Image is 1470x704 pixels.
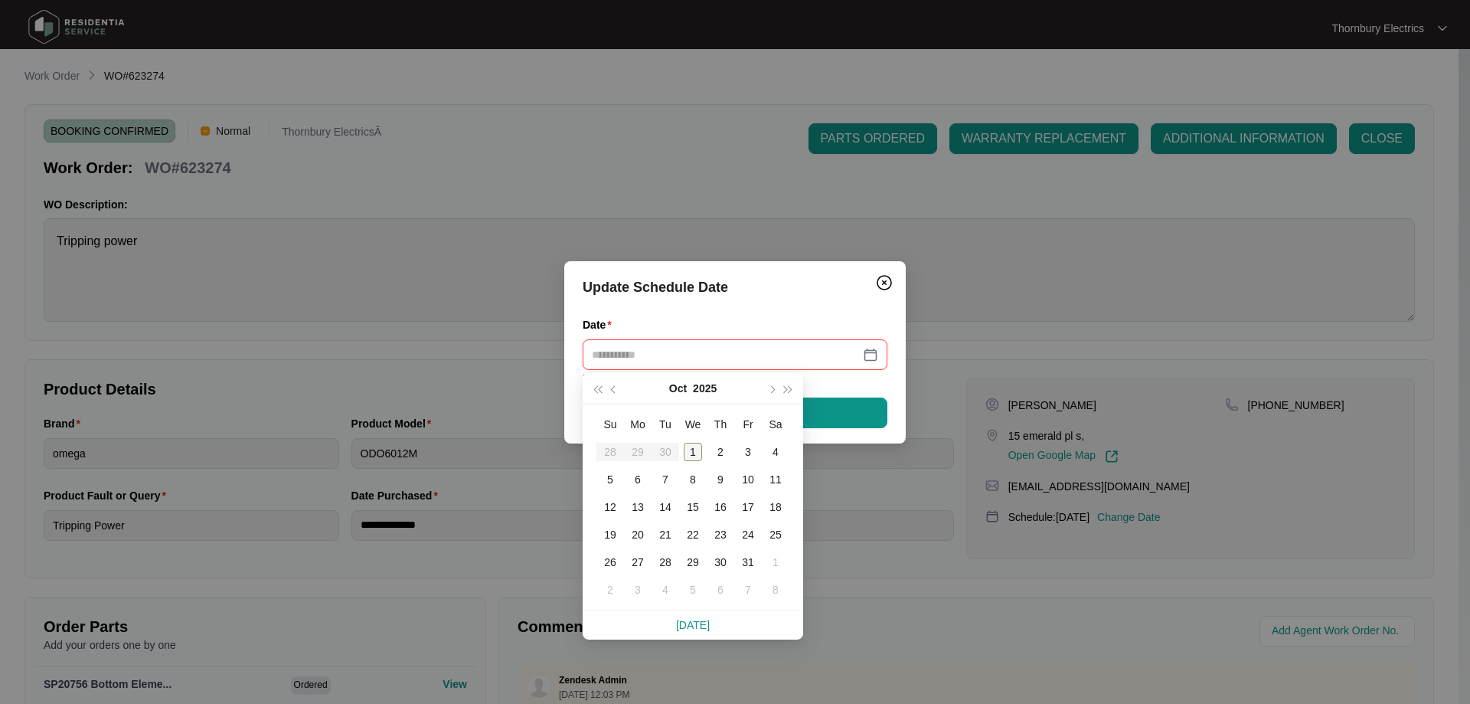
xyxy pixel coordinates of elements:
td: 2025-10-09 [707,466,734,493]
td: 2025-10-05 [596,466,624,493]
div: 31 [739,553,757,571]
div: 28 [656,553,675,571]
div: 21 [656,526,675,544]
div: 2 [711,443,730,461]
td: 2025-11-03 [624,576,652,604]
td: 2025-10-27 [624,548,652,576]
div: 5 [601,470,619,489]
div: 6 [629,470,647,489]
td: 2025-10-28 [652,548,679,576]
td: 2025-10-10 [734,466,762,493]
div: 18 [766,498,785,516]
td: 2025-10-08 [679,466,707,493]
div: 23 [711,526,730,544]
td: 2025-11-06 [707,576,734,604]
div: 6 [711,581,730,599]
div: 8 [684,470,702,489]
div: 13 [629,498,647,516]
label: Date [583,317,618,332]
div: 22 [684,526,702,544]
div: 14 [656,498,675,516]
div: 17 [739,498,757,516]
td: 2025-11-02 [596,576,624,604]
div: 8 [766,581,785,599]
div: 25 [766,526,785,544]
td: 2025-11-08 [762,576,789,604]
div: Please enter your date. [583,370,887,387]
td: 2025-10-31 [734,548,762,576]
td: 2025-10-06 [624,466,652,493]
div: 20 [629,526,647,544]
div: 1 [684,443,702,461]
td: 2025-10-29 [679,548,707,576]
td: 2025-10-22 [679,521,707,548]
td: 2025-10-21 [652,521,679,548]
td: 2025-10-20 [624,521,652,548]
div: Update Schedule Date [583,277,887,298]
td: 2025-10-04 [762,438,789,466]
td: 2025-10-14 [652,493,679,521]
div: 4 [656,581,675,599]
td: 2025-10-11 [762,466,789,493]
th: Mo [624,411,652,438]
td: 2025-10-24 [734,521,762,548]
th: Fr [734,411,762,438]
button: Oct [669,373,687,404]
div: 4 [766,443,785,461]
div: 3 [629,581,647,599]
td: 2025-10-30 [707,548,734,576]
td: 2025-10-17 [734,493,762,521]
div: 30 [711,553,730,571]
td: 2025-11-05 [679,576,707,604]
div: 29 [684,553,702,571]
div: 7 [656,470,675,489]
div: 12 [601,498,619,516]
td: 2025-10-18 [762,493,789,521]
div: 24 [739,526,757,544]
td: 2025-10-23 [707,521,734,548]
button: 2025 [693,373,717,404]
th: Tu [652,411,679,438]
th: Th [707,411,734,438]
td: 2025-10-12 [596,493,624,521]
td: 2025-11-01 [762,548,789,576]
th: We [679,411,707,438]
td: 2025-10-19 [596,521,624,548]
td: 2025-10-13 [624,493,652,521]
button: Close [872,270,897,295]
td: 2025-10-02 [707,438,734,466]
img: closeCircle [875,273,893,292]
div: 1 [766,553,785,571]
div: 5 [684,581,702,599]
div: 26 [601,553,619,571]
td: 2025-10-26 [596,548,624,576]
a: [DATE] [676,619,710,631]
th: Sa [762,411,789,438]
input: Date [592,346,860,363]
td: 2025-10-25 [762,521,789,548]
td: 2025-10-16 [707,493,734,521]
td: 2025-10-15 [679,493,707,521]
td: 2025-10-03 [734,438,762,466]
div: 2 [601,581,619,599]
div: 16 [711,498,730,516]
div: 3 [739,443,757,461]
td: 2025-10-07 [652,466,679,493]
div: 19 [601,526,619,544]
td: 2025-10-01 [679,438,707,466]
div: 7 [739,581,757,599]
div: 9 [711,470,730,489]
td: 2025-11-04 [652,576,679,604]
td: 2025-11-07 [734,576,762,604]
div: 11 [766,470,785,489]
div: 10 [739,470,757,489]
div: 15 [684,498,702,516]
th: Su [596,411,624,438]
div: 27 [629,553,647,571]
